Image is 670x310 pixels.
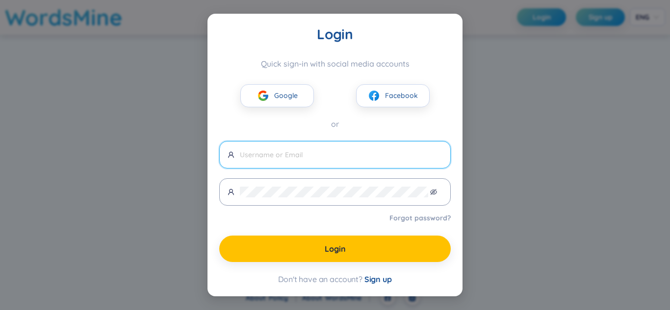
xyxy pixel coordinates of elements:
[274,90,298,101] span: Google
[385,90,418,101] span: Facebook
[228,189,234,195] span: user
[356,84,430,107] button: facebookFacebook
[219,118,451,130] div: or
[219,236,451,262] button: Login
[219,25,451,43] div: Login
[228,151,234,158] span: user
[368,90,380,102] img: facebook
[325,243,346,254] span: Login
[240,149,442,160] input: Username or Email
[364,274,392,284] span: Sign up
[219,274,451,285] div: Don't have an account?
[430,189,437,195] span: eye-invisible
[389,213,451,223] a: Forgot password?
[219,59,451,69] div: Quick sign-in with social media accounts
[257,90,269,102] img: google
[240,84,314,107] button: googleGoogle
